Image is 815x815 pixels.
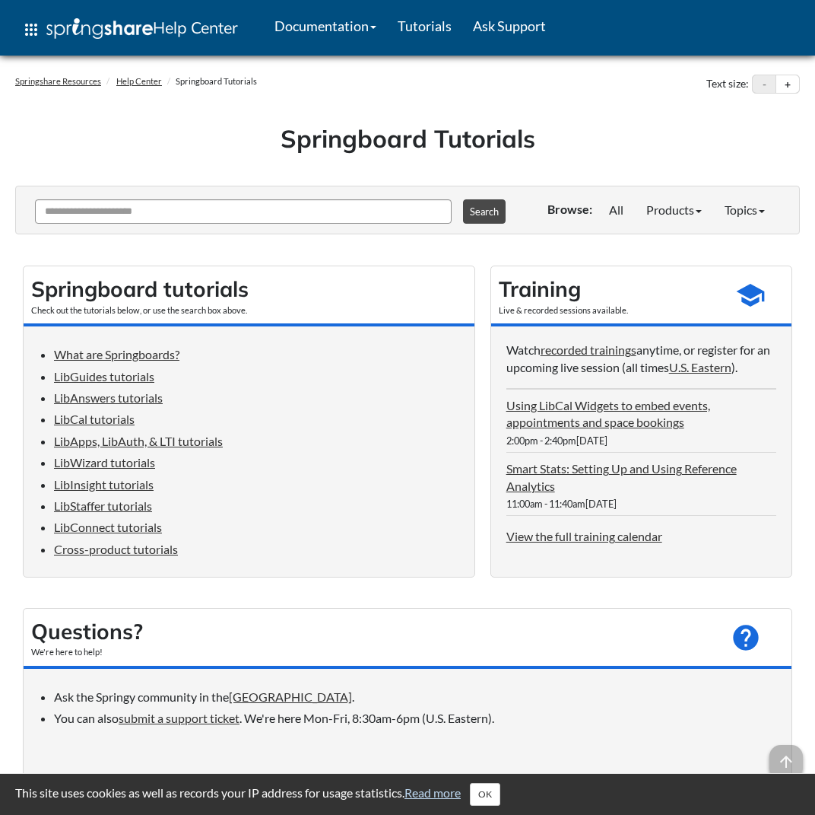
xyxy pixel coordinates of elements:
[54,434,223,448] a: LibApps, LibAuth, & LTI tutorials
[506,435,607,447] span: 2:00pm - 2:40pm[DATE]
[15,76,101,86] a: Springshare Resources
[506,529,662,543] a: View the full training calendar
[635,196,713,224] a: Products
[54,390,163,405] a: LibAnswers tutorials
[54,498,152,513] a: LibStaffer tutorials
[703,75,752,94] div: Text size:
[54,542,178,556] a: Cross-product tutorials
[769,746,803,760] a: arrow_upward
[499,274,717,304] h2: Training
[499,304,717,317] div: Live & recorded sessions available.
[470,783,500,806] button: Close
[31,646,708,658] div: We're here to help!
[31,304,467,317] div: Check out the tutorials below, or use the search box above.
[669,360,731,374] a: U.S. Eastern
[541,342,636,357] a: recorded trainings
[463,199,506,224] button: Search
[54,455,155,470] a: LibWizard tutorials
[46,18,153,39] img: Springshare
[506,498,617,510] span: 11:00am - 11:40am[DATE]
[547,201,592,218] p: Browse:
[22,21,40,39] span: apps
[731,622,761,653] span: help
[119,711,239,725] a: submit a support ticket
[54,709,776,727] li: You can also . We're here Mon-Fri, 8:30am-6pm (U.S. Eastern).
[116,76,162,86] a: Help Center
[54,347,179,361] a: What are Springboards?
[54,369,154,384] a: LibGuides tutorials
[163,75,257,88] li: Springboard Tutorials
[11,7,249,53] a: apps Help Center
[404,785,461,800] a: Read more
[506,461,737,492] a: Smart Stats: Setting Up and Using Reference Analytics
[31,616,708,646] h2: Questions?
[598,196,635,224] a: All
[31,274,467,304] h2: Springboard tutorials
[735,280,766,310] span: school
[264,7,387,45] a: Documentation
[776,75,799,94] button: Increase text size
[27,122,788,156] h1: Springboard Tutorials
[506,398,710,429] a: Using LibCal Widgets to embed events, appointments and space bookings
[229,689,352,704] a: [GEOGRAPHIC_DATA]
[54,477,154,492] a: LibInsight tutorials
[769,745,803,778] span: arrow_upward
[753,75,775,94] button: Decrease text size
[713,196,776,224] a: Topics
[54,688,776,705] li: Ask the Springy community in the .
[54,412,135,426] a: LibCal tutorials
[506,342,776,376] p: Watch anytime, or register for an upcoming live session (all times ).
[153,18,238,37] span: Help Center
[387,7,462,45] a: Tutorials
[54,520,162,534] a: LibConnect tutorials
[462,7,557,45] a: Ask Support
